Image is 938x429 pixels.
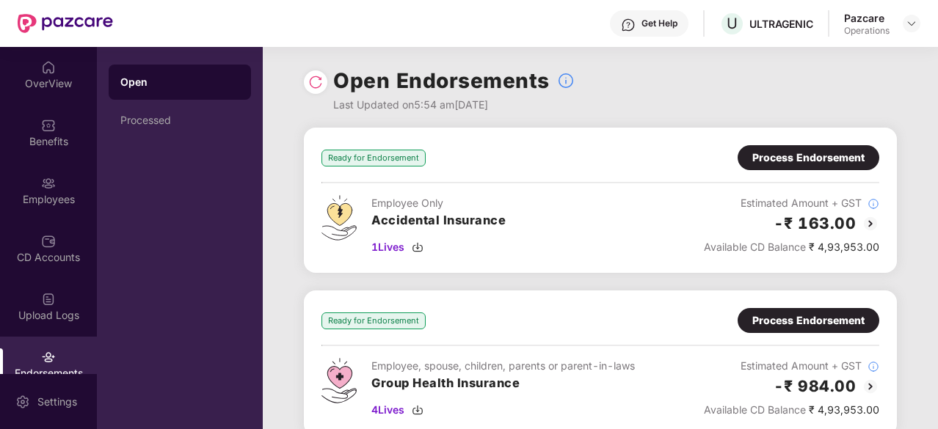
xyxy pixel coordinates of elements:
div: ₹ 4,93,953.00 [704,402,879,418]
div: Get Help [641,18,677,29]
span: Available CD Balance [704,403,806,416]
img: svg+xml;base64,PHN2ZyBpZD0iRW5kb3JzZW1lbnRzIiB4bWxucz0iaHR0cDovL3d3dy53My5vcmcvMjAwMC9zdmciIHdpZH... [41,350,56,364]
div: Estimated Amount + GST [704,358,879,374]
img: svg+xml;base64,PHN2ZyBpZD0iSG9tZSIgeG1sbnM9Imh0dHA6Ly93d3cudzMub3JnLzIwMDAvc3ZnIiB3aWR0aD0iMjAiIG... [41,60,56,75]
div: Processed [120,114,239,126]
img: svg+xml;base64,PHN2ZyBpZD0iSW5mb18tXzMyeDMyIiBkYXRhLW5hbWU9IkluZm8gLSAzMngzMiIgeG1sbnM9Imh0dHA6Ly... [557,72,575,89]
h2: -₹ 984.00 [774,374,857,398]
div: Pazcare [844,11,890,25]
h3: Accidental Insurance [371,211,506,230]
div: ₹ 4,93,953.00 [704,239,879,255]
img: svg+xml;base64,PHN2ZyB4bWxucz0iaHR0cDovL3d3dy53My5vcmcvMjAwMC9zdmciIHdpZHRoPSI0Ny43MTQiIGhlaWdodD... [321,358,357,403]
img: svg+xml;base64,PHN2ZyBpZD0iSW5mb18tXzMyeDMyIiBkYXRhLW5hbWU9IkluZm8gLSAzMngzMiIgeG1sbnM9Imh0dHA6Ly... [868,198,879,210]
span: Available CD Balance [704,241,806,253]
div: Open [120,75,239,89]
img: svg+xml;base64,PHN2ZyBpZD0iQmFjay0yMHgyMCIgeG1sbnM9Imh0dHA6Ly93d3cudzMub3JnLzIwMDAvc3ZnIiB3aWR0aD... [862,378,879,395]
img: svg+xml;base64,PHN2ZyBpZD0iUmVsb2FkLTMyeDMyIiB4bWxucz0iaHR0cDovL3d3dy53My5vcmcvMjAwMC9zdmciIHdpZH... [308,75,323,89]
h2: -₹ 163.00 [774,211,857,235]
img: svg+xml;base64,PHN2ZyB4bWxucz0iaHR0cDovL3d3dy53My5vcmcvMjAwMC9zdmciIHdpZHRoPSI0OS4zMjEiIGhlaWdodD... [321,195,357,241]
div: Operations [844,25,890,37]
img: svg+xml;base64,PHN2ZyBpZD0iSW5mb18tXzMyeDMyIiBkYXRhLW5hbWU9IkluZm8gLSAzMngzMiIgeG1sbnM9Imh0dHA6Ly... [868,361,879,373]
div: Estimated Amount + GST [704,195,879,211]
div: Process Endorsement [752,312,865,329]
img: svg+xml;base64,PHN2ZyBpZD0iQmVuZWZpdHMiIHhtbG5zPSJodHRwOi8vd3d3LnczLm9yZy8yMDAwL3N2ZyIgd2lkdGg9Ij... [41,118,56,133]
img: svg+xml;base64,PHN2ZyBpZD0iSGVscC0zMngzMiIgeG1sbnM9Imh0dHA6Ly93d3cudzMub3JnLzIwMDAvc3ZnIiB3aWR0aD... [621,18,636,32]
div: Ready for Endorsement [321,312,426,329]
img: svg+xml;base64,PHN2ZyBpZD0iQmFjay0yMHgyMCIgeG1sbnM9Imh0dHA6Ly93d3cudzMub3JnLzIwMDAvc3ZnIiB3aWR0aD... [862,215,879,232]
div: Ready for Endorsement [321,150,426,166]
img: svg+xml;base64,PHN2ZyBpZD0iRW1wbG95ZWVzIiB4bWxucz0iaHR0cDovL3d3dy53My5vcmcvMjAwMC9zdmciIHdpZHRoPS... [41,176,56,191]
div: Employee, spouse, children, parents or parent-in-laws [371,358,635,374]
h1: Open Endorsements [333,65,550,97]
img: svg+xml;base64,PHN2ZyBpZD0iRG93bmxvYWQtMzJ4MzIiIHhtbG5zPSJodHRwOi8vd3d3LnczLm9yZy8yMDAwL3N2ZyIgd2... [412,404,423,416]
img: svg+xml;base64,PHN2ZyBpZD0iVXBsb2FkX0xvZ3MiIGRhdGEtbmFtZT0iVXBsb2FkIExvZ3MiIHhtbG5zPSJodHRwOi8vd3... [41,292,56,307]
span: 1 Lives [371,239,404,255]
div: Settings [33,395,81,409]
img: svg+xml;base64,PHN2ZyBpZD0iU2V0dGluZy0yMHgyMCIgeG1sbnM9Imh0dHA6Ly93d3cudzMub3JnLzIwMDAvc3ZnIiB3aW... [15,395,30,409]
img: svg+xml;base64,PHN2ZyBpZD0iQ0RfQWNjb3VudHMiIGRhdGEtbmFtZT0iQ0QgQWNjb3VudHMiIHhtbG5zPSJodHRwOi8vd3... [41,234,56,249]
img: New Pazcare Logo [18,14,113,33]
img: svg+xml;base64,PHN2ZyBpZD0iRHJvcGRvd24tMzJ4MzIiIHhtbG5zPSJodHRwOi8vd3d3LnczLm9yZy8yMDAwL3N2ZyIgd2... [906,18,917,29]
span: 4 Lives [371,402,404,418]
span: U [727,15,738,32]
img: svg+xml;base64,PHN2ZyBpZD0iRG93bmxvYWQtMzJ4MzIiIHhtbG5zPSJodHRwOi8vd3d3LnczLm9yZy8yMDAwL3N2ZyIgd2... [412,241,423,253]
div: ULTRAGENIC [749,17,813,31]
div: Last Updated on 5:54 am[DATE] [333,97,575,113]
div: Process Endorsement [752,150,865,166]
h3: Group Health Insurance [371,374,635,393]
div: Employee Only [371,195,506,211]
